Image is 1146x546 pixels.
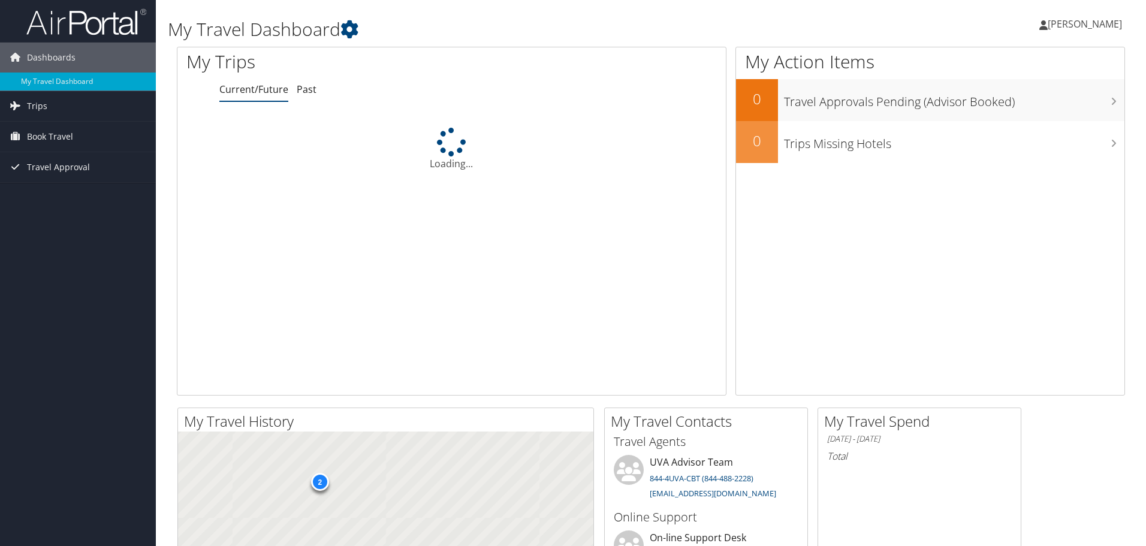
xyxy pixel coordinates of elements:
h2: 0 [736,89,778,109]
h6: Total [827,450,1012,463]
span: Travel Approval [27,152,90,182]
span: Trips [27,91,47,121]
a: 844-4UVA-CBT (844-488-2228) [650,473,753,484]
h2: 0 [736,131,778,151]
a: Current/Future [219,83,288,96]
h2: My Travel Spend [824,411,1021,432]
span: Dashboards [27,43,76,73]
li: UVA Advisor Team [608,455,804,504]
h3: Travel Approvals Pending (Advisor Booked) [784,88,1124,110]
h1: My Action Items [736,49,1124,74]
a: Past [297,83,316,96]
div: 2 [310,473,328,491]
h1: My Travel Dashboard [168,17,812,42]
h2: My Travel Contacts [611,411,807,432]
h3: Trips Missing Hotels [784,129,1124,152]
h3: Online Support [614,509,798,526]
img: airportal-logo.png [26,8,146,36]
a: 0Trips Missing Hotels [736,121,1124,163]
span: Book Travel [27,122,73,152]
a: 0Travel Approvals Pending (Advisor Booked) [736,79,1124,121]
div: Loading... [177,128,726,171]
a: [PERSON_NAME] [1039,6,1134,42]
h3: Travel Agents [614,433,798,450]
a: [EMAIL_ADDRESS][DOMAIN_NAME] [650,488,776,499]
h6: [DATE] - [DATE] [827,433,1012,445]
h1: My Trips [186,49,488,74]
span: [PERSON_NAME] [1048,17,1122,31]
h2: My Travel History [184,411,593,432]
